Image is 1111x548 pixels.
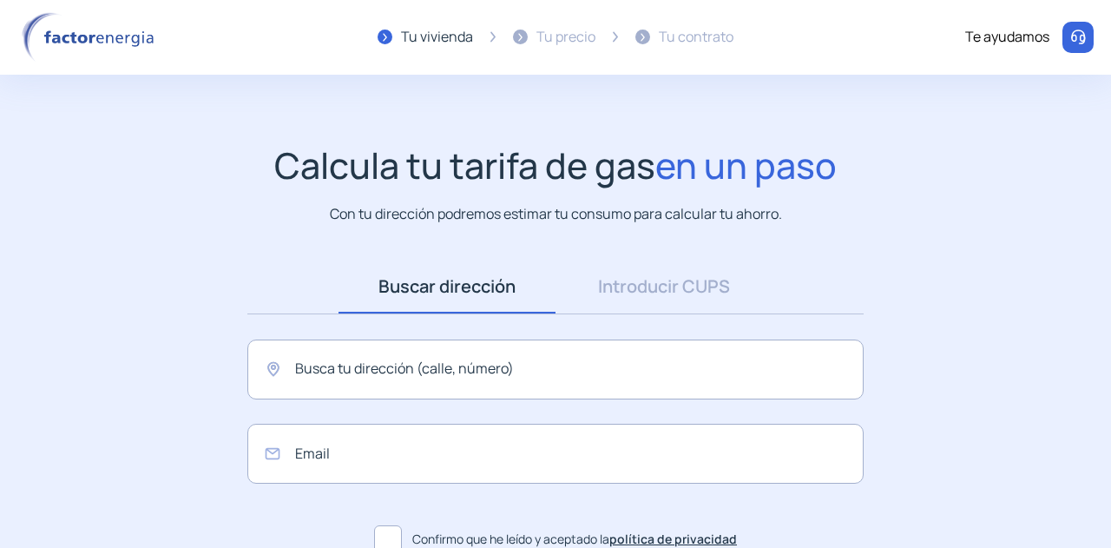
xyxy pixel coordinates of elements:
span: en un paso [655,141,837,189]
div: Tu precio [536,26,595,49]
a: política de privacidad [609,531,737,547]
a: Buscar dirección [339,260,555,314]
div: Tu contrato [659,26,733,49]
a: Introducir CUPS [555,260,772,314]
div: Te ayudamos [965,26,1049,49]
h1: Calcula tu tarifa de gas [274,144,837,187]
div: Tu vivienda [401,26,473,49]
img: logo factor [17,12,165,63]
img: llamar [1069,29,1087,46]
p: Con tu dirección podremos estimar tu consumo para calcular tu ahorro. [330,203,782,225]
